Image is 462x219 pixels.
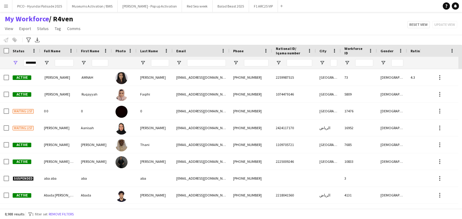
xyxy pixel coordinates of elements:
div: 0 [77,103,112,119]
button: [PERSON_NAME] - Pop up Activation [118,0,182,12]
a: Tag [52,25,63,32]
span: 2225009246 [276,159,294,164]
input: Last Name Filter Input [151,59,169,66]
button: Balad Beast 2025 [213,0,249,12]
button: Open Filter Menu [380,60,386,65]
div: [PHONE_NUMBER] [229,153,272,170]
span: ‏ [PERSON_NAME] [44,75,70,80]
input: Workforce ID Filter Input [355,59,373,66]
div: [DEMOGRAPHIC_DATA] [377,86,407,102]
button: Red Sea week [182,0,213,12]
div: [GEOGRAPHIC_DATA] [316,86,341,102]
div: ‏ AMNAH [77,69,112,86]
span: Active [13,143,31,147]
div: [EMAIL_ADDRESS][DOMAIN_NAME] [173,69,229,86]
span: Suspended [13,176,34,181]
img: Aanisah Schroeder [115,123,128,135]
img: Aayan Aamir [115,156,128,168]
span: Active [13,75,31,80]
img: 0 0 [115,106,128,118]
img: ‏ Ruqayyah Faqihi [115,89,128,101]
span: 0 0 [44,109,48,113]
span: Comms [67,26,81,31]
div: [PHONE_NUMBER] [229,120,272,136]
input: Phone Filter Input [244,59,269,66]
div: 16952 [341,120,377,136]
button: Reset view [407,21,430,28]
input: First Name Filter Input [92,59,108,66]
div: [EMAIL_ADDRESS][DOMAIN_NAME] [173,187,229,203]
span: [PERSON_NAME] [44,142,69,147]
span: [PERSON_NAME] [44,126,69,130]
app-action-btn: Export XLSX [34,36,41,44]
a: Comms [65,25,83,32]
div: [DEMOGRAPHIC_DATA] [377,153,407,170]
span: 2218041560 [276,193,294,197]
div: [EMAIL_ADDRESS][DOMAIN_NAME] [173,153,229,170]
span: Full Name [44,49,60,53]
div: [PHONE_NUMBER] [229,69,272,86]
div: [EMAIL_ADDRESS][DOMAIN_NAME] [173,103,229,119]
div: [GEOGRAPHIC_DATA] [316,103,341,119]
div: الرياض [316,187,341,203]
div: ‏ Ruqayyah [77,86,112,102]
span: Active [13,193,31,198]
div: [PERSON_NAME] [77,136,112,153]
input: Email Filter Input [187,59,226,66]
span: National ID/ Iqama number [276,46,305,55]
div: 4131 [341,187,377,203]
div: Aanisah [77,120,112,136]
button: Open Filter Menu [233,60,239,65]
a: View [2,25,16,32]
span: 2424117170 [276,126,294,130]
span: Waiting list [13,109,34,114]
span: City [319,49,326,53]
a: My Workforce [5,14,49,23]
div: [DEMOGRAPHIC_DATA] [377,136,407,153]
span: 1109705721 [276,142,294,147]
button: Open Filter Menu [319,60,325,65]
span: Active [13,92,31,97]
img: ‏ AMNAH IDRIS [115,72,128,84]
span: 1 filter set [32,212,48,216]
span: 1074479146 [276,92,294,96]
button: Open Filter Menu [44,60,49,65]
div: [GEOGRAPHIC_DATA] [316,153,341,170]
div: 73 [341,69,377,86]
span: ‏Abada ‏[PERSON_NAME] [44,193,80,197]
div: 17476 [341,103,377,119]
button: Open Filter Menu [276,60,281,65]
button: F1 ARC25 VIP [249,0,278,12]
span: Status [37,26,49,31]
span: ‏ [PERSON_NAME] [44,92,70,96]
span: First Name [81,49,99,53]
button: Open Filter Menu [344,60,350,65]
span: Waiting list [13,126,34,130]
input: National ID/ Iqama number Filter Input [287,59,312,66]
span: aba aba [44,176,57,181]
div: [PHONE_NUMBER] [229,187,272,203]
div: [PHONE_NUMBER] [229,136,272,153]
button: Remove filters [48,211,75,217]
span: Last Name [140,49,158,53]
div: 3 [341,170,377,187]
div: [EMAIL_ADDRESS][DOMAIN_NAME] [173,136,229,153]
div: [DEMOGRAPHIC_DATA] [377,187,407,203]
div: 5809 [341,86,377,102]
div: Faqihi [137,86,173,102]
button: Open Filter Menu [176,60,182,65]
span: Status [13,49,24,53]
span: Photo [115,49,126,53]
div: [GEOGRAPHIC_DATA] [316,136,341,153]
div: 0 [137,103,173,119]
span: R4ven [49,14,73,23]
div: [EMAIL_ADDRESS][DOMAIN_NAME] [173,120,229,136]
div: الرياض [316,120,341,136]
img: Aasim Thani [115,139,128,151]
div: ‏[PERSON_NAME] [137,187,173,203]
button: Open Filter Menu [140,60,146,65]
div: 7685 [341,136,377,153]
div: [PERSON_NAME] [137,69,173,86]
div: [DEMOGRAPHIC_DATA] [377,120,407,136]
span: [PERSON_NAME] [PERSON_NAME] [44,159,96,164]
